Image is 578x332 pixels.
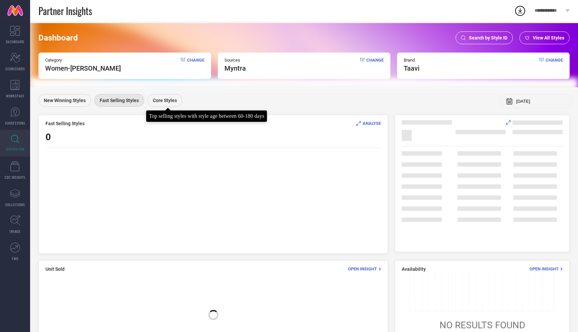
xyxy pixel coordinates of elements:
div: Open Insight [529,266,563,272]
input: Select month [516,99,566,104]
span: DASHBOARD [6,39,24,44]
span: INSPIRATION [6,147,24,152]
span: Category [45,58,121,63]
span: CDC INSIGHTS [5,175,25,180]
div: Analyse [356,120,381,127]
span: myntra [224,64,246,72]
span: Fast Selling Styles [45,121,85,126]
span: COLLECTIONS [5,202,25,207]
span: SCORECARDS [5,66,25,71]
span: Unit Sold [45,266,65,272]
div: Top selling styles with style age between 60-180 days [149,113,264,119]
span: Fast Selling Styles [100,98,139,103]
span: Change [187,58,204,72]
span: New Winning Styles [44,98,86,103]
span: TRENDS [9,229,21,234]
span: Change [546,58,563,72]
div: Analyse [506,120,563,125]
span: Open Insight [529,266,559,271]
span: taavi [404,64,419,72]
span: WORKSPACE [6,93,24,98]
span: Women-[PERSON_NAME] [45,64,121,72]
span: SUGGESTIONS [5,120,25,126]
span: ANALYSE [363,121,381,126]
span: Brand [404,58,419,63]
span: Availability [402,266,426,272]
span: Sources [224,58,246,63]
div: Open download list [514,5,526,17]
span: Open Insight [348,266,377,271]
span: Partner Insights [38,4,92,18]
span: View All Styles [533,35,564,40]
span: Search by Style ID [469,35,507,40]
span: FWD [12,256,18,261]
span: Change [366,58,384,72]
span: Core Styles [153,98,177,103]
span: Dashboard [38,33,78,43]
span: NO RESULTS FOUND [440,320,525,331]
div: Open Insight [348,266,381,272]
span: 0 [45,132,51,143]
